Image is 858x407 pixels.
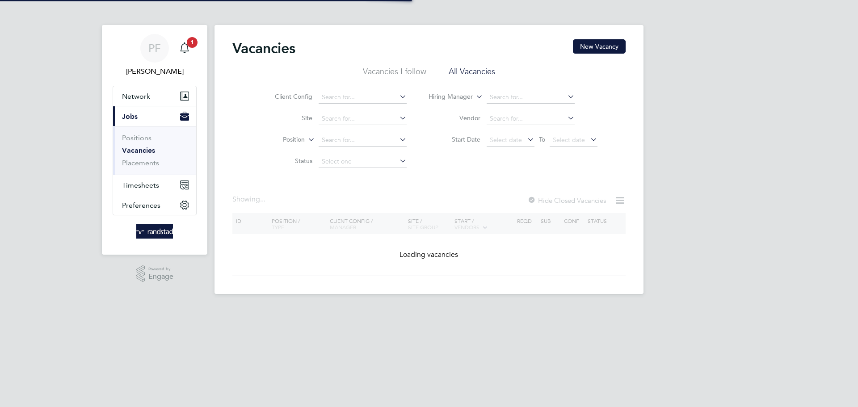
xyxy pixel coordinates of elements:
[113,224,197,239] a: Go to home page
[113,175,196,195] button: Timesheets
[319,91,407,104] input: Search for...
[113,86,196,106] button: Network
[363,66,426,82] li: Vacancies I follow
[122,201,160,210] span: Preferences
[421,92,473,101] label: Hiring Manager
[122,112,138,121] span: Jobs
[113,126,196,175] div: Jobs
[319,113,407,125] input: Search for...
[113,195,196,215] button: Preferences
[122,159,159,167] a: Placements
[232,195,267,204] div: Showing
[113,66,197,77] span: Patrick Farrell
[429,135,480,143] label: Start Date
[176,34,193,63] a: 1
[122,146,155,155] a: Vacancies
[487,113,575,125] input: Search for...
[261,92,312,101] label: Client Config
[260,195,265,204] span: ...
[148,273,173,281] span: Engage
[487,91,575,104] input: Search for...
[148,42,161,54] span: PF
[553,136,585,144] span: Select date
[319,134,407,147] input: Search for...
[136,224,173,239] img: randstad-logo-retina.png
[122,181,159,189] span: Timesheets
[113,34,197,77] a: PF[PERSON_NAME]
[449,66,495,82] li: All Vacancies
[527,196,606,205] label: Hide Closed Vacancies
[261,157,312,165] label: Status
[573,39,626,54] button: New Vacancy
[122,134,151,142] a: Positions
[232,39,295,57] h2: Vacancies
[490,136,522,144] span: Select date
[187,37,198,48] span: 1
[113,106,196,126] button: Jobs
[136,265,174,282] a: Powered byEngage
[536,134,548,145] span: To
[148,265,173,273] span: Powered by
[319,155,407,168] input: Select one
[261,114,312,122] label: Site
[253,135,305,144] label: Position
[429,114,480,122] label: Vendor
[122,92,150,101] span: Network
[102,25,207,255] nav: Main navigation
